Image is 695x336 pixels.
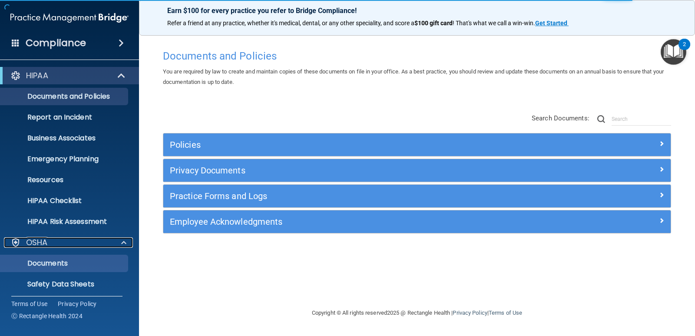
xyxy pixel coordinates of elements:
[535,20,569,27] a: Get Started
[6,92,124,101] p: Documents and Policies
[170,215,664,229] a: Employee Acknowledgments
[10,9,129,27] img: PMB logo
[26,237,48,248] p: OSHA
[26,70,48,81] p: HIPAA
[6,113,124,122] p: Report an Incident
[170,217,537,226] h5: Employee Acknowledgments
[170,191,537,201] h5: Practice Forms and Logs
[26,37,86,49] h4: Compliance
[597,115,605,123] img: ic-search.3b580494.png
[170,140,537,150] h5: Policies
[6,280,124,289] p: Safety Data Sheets
[170,166,537,175] h5: Privacy Documents
[58,299,97,308] a: Privacy Policy
[170,189,664,203] a: Practice Forms and Logs
[10,237,126,248] a: OSHA
[163,50,671,62] h4: Documents and Policies
[6,217,124,226] p: HIPAA Risk Assessment
[6,196,124,205] p: HIPAA Checklist
[170,138,664,152] a: Policies
[163,68,664,85] span: You are required by law to create and maintain copies of these documents on file in your office. ...
[453,309,487,316] a: Privacy Policy
[683,44,686,56] div: 2
[6,134,124,143] p: Business Associates
[170,163,664,177] a: Privacy Documents
[10,70,126,81] a: HIPAA
[661,39,686,65] button: Open Resource Center, 2 new notifications
[414,20,453,27] strong: $100 gift card
[535,20,567,27] strong: Get Started
[167,20,414,27] span: Refer a friend at any practice, whether it's medical, dental, or any other speciality, and score a
[489,309,522,316] a: Terms of Use
[6,176,124,184] p: Resources
[11,299,47,308] a: Terms of Use
[6,259,124,268] p: Documents
[11,312,83,320] span: Ⓒ Rectangle Health 2024
[612,113,671,126] input: Search
[532,114,589,122] span: Search Documents:
[167,7,667,15] p: Earn $100 for every practice you refer to Bridge Compliance!
[453,20,535,27] span: ! That's what we call a win-win.
[6,155,124,163] p: Emergency Planning
[258,299,576,327] div: Copyright © All rights reserved 2025 @ Rectangle Health | |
